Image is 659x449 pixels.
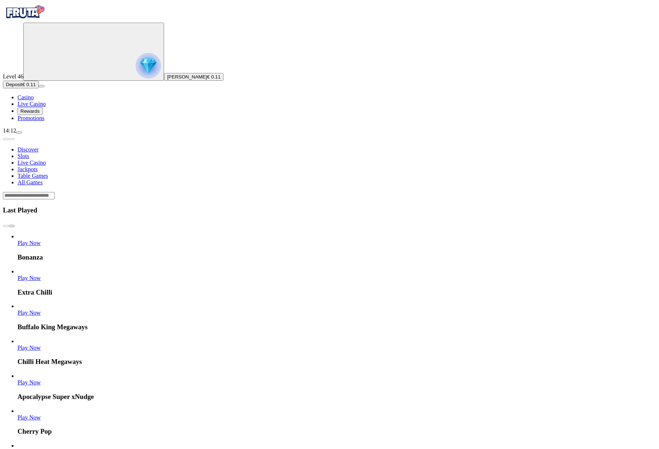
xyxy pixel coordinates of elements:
a: Fruta [3,16,47,22]
a: gift-inverted iconPromotions [17,115,44,121]
h3: Bonanza [17,253,656,261]
button: prev slide [3,138,9,140]
button: prev slide [3,225,9,227]
h3: Buffalo King Megaways [17,323,656,331]
article: Bonanza [17,233,656,261]
h3: Cherry Pop [17,427,656,435]
a: Extra Chilli [17,275,41,281]
img: Fruta [3,3,47,21]
h3: Chilli Heat Megaways [17,358,656,366]
h3: Last Played [3,206,656,214]
article: Apocalypse Super xNudge [17,373,656,401]
button: Depositplus icon€ 0.11 [3,81,39,88]
button: reward progress [23,23,164,81]
span: Level 46 [3,73,23,80]
button: menu [39,85,44,87]
span: Play Now [17,345,41,351]
nav: Lobby [3,134,656,186]
span: 14:12 [3,127,16,134]
a: Table Games [17,173,48,179]
span: [PERSON_NAME] [167,74,207,80]
span: € 0.11 [22,82,36,87]
span: Play Now [17,275,41,281]
span: € 0.11 [207,74,221,80]
button: next slide [9,138,15,140]
a: Discover [17,146,39,153]
article: Chilli Heat Megaways [17,338,656,366]
span: Live Casino [17,101,46,107]
article: Cherry Pop [17,408,656,436]
header: Lobby [3,134,656,199]
a: Live Casino [17,160,46,166]
span: Play Now [17,414,41,421]
nav: Primary [3,3,656,122]
button: menu [16,131,22,134]
span: Play Now [17,379,41,385]
span: Play Now [17,310,41,316]
a: All Games [17,179,43,185]
span: Promotions [17,115,44,121]
a: poker-chip iconLive Casino [17,101,46,107]
a: Chilli Heat Megaways [17,345,41,351]
span: Casino [17,94,34,100]
a: Jackpots [17,166,38,172]
article: Extra Chilli [17,268,656,296]
a: Apocalypse Super xNudge [17,379,41,385]
h3: Apocalypse Super xNudge [17,393,656,401]
button: reward iconRewards [17,107,43,115]
span: Rewards [20,108,40,114]
a: Cherry Pop [17,414,41,421]
input: Search [3,192,55,199]
a: Buffalo King Megaways [17,310,41,316]
button: next slide [9,225,15,227]
a: Bonanza [17,240,41,246]
img: reward progress [136,53,161,78]
h3: Extra Chilli [17,288,656,296]
a: Slots [17,153,29,159]
article: Buffalo King Megaways [17,303,656,331]
a: diamond iconCasino [17,94,34,100]
button: [PERSON_NAME]€ 0.11 [164,73,223,81]
span: Deposit [6,82,22,87]
span: Play Now [17,240,41,246]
